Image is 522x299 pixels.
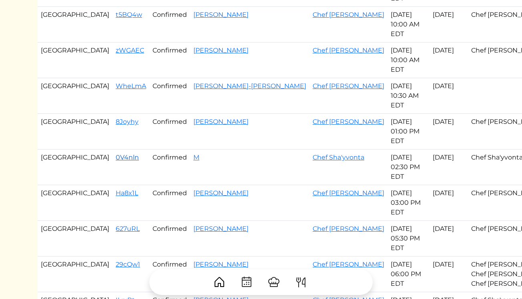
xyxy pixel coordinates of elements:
[193,46,249,54] a: [PERSON_NAME]
[313,118,384,125] a: Chef [PERSON_NAME]
[38,149,112,185] td: [GEOGRAPHIC_DATA]
[295,276,307,289] img: ForkKnife-55491504ffdb50bab0c1e09e7649658475375261d09fd45db06cec23bce548bf.svg
[149,257,190,292] td: Confirmed
[38,42,112,78] td: [GEOGRAPHIC_DATA]
[387,78,430,114] td: [DATE] 10:30 AM EDT
[430,257,468,292] td: [DATE]
[213,276,226,289] img: House-9bf13187bcbb5817f509fe5e7408150f90897510c4275e13d0d5fca38e0b5951.svg
[38,221,112,257] td: [GEOGRAPHIC_DATA]
[430,7,468,42] td: [DATE]
[387,221,430,257] td: [DATE] 05:30 PM EDT
[313,261,384,268] a: Chef [PERSON_NAME]
[313,11,384,18] a: Chef [PERSON_NAME]
[149,7,190,42] td: Confirmed
[116,189,138,197] a: Ha8x1L
[313,189,384,197] a: Chef [PERSON_NAME]
[38,114,112,149] td: [GEOGRAPHIC_DATA]
[38,185,112,221] td: [GEOGRAPHIC_DATA]
[149,149,190,185] td: Confirmed
[38,78,112,114] td: [GEOGRAPHIC_DATA]
[430,221,468,257] td: [DATE]
[313,225,384,232] a: Chef [PERSON_NAME]
[430,149,468,185] td: [DATE]
[193,261,249,268] a: [PERSON_NAME]
[430,114,468,149] td: [DATE]
[116,261,140,268] a: 29cQw1
[193,118,249,125] a: [PERSON_NAME]
[38,7,112,42] td: [GEOGRAPHIC_DATA]
[193,154,199,161] a: M
[38,257,112,292] td: [GEOGRAPHIC_DATA]
[116,118,139,125] a: 8Joyhy
[149,114,190,149] td: Confirmed
[149,185,190,221] td: Confirmed
[116,11,142,18] a: t5BQ4w
[116,82,146,90] a: WheLmA
[116,225,140,232] a: 627uRL
[387,114,430,149] td: [DATE] 01:00 PM EDT
[149,221,190,257] td: Confirmed
[387,7,430,42] td: [DATE] 10:00 AM EDT
[313,154,364,161] a: Chef Sha'yvonta
[116,46,144,54] a: zWGAEC
[267,276,280,289] img: ChefHat-a374fb509e4f37eb0702ca99f5f64f3b6956810f32a249b33092029f8484b388.svg
[193,11,249,18] a: [PERSON_NAME]
[387,257,430,292] td: [DATE] 06:00 PM EDT
[430,78,468,114] td: [DATE]
[193,189,249,197] a: [PERSON_NAME]
[313,82,384,90] a: Chef [PERSON_NAME]
[193,82,306,90] a: [PERSON_NAME]-[PERSON_NAME]
[387,42,430,78] td: [DATE] 10:00 AM EDT
[149,42,190,78] td: Confirmed
[240,276,253,289] img: CalendarDots-5bcf9d9080389f2a281d69619e1c85352834be518fbc73d9501aef674afc0d57.svg
[387,149,430,185] td: [DATE] 02:30 PM EDT
[430,185,468,221] td: [DATE]
[387,185,430,221] td: [DATE] 03:00 PM EDT
[430,42,468,78] td: [DATE]
[116,154,139,161] a: 0V4nln
[193,225,249,232] a: [PERSON_NAME]
[313,46,384,54] a: Chef [PERSON_NAME]
[149,78,190,114] td: Confirmed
